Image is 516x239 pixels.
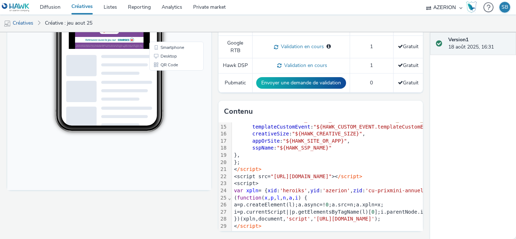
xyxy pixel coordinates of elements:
span: "${HAWK_CREATIVE_SIZE}" [292,131,362,137]
span: 'azerion' [322,188,350,193]
li: QR Code [143,167,195,176]
strong: Version 1 [448,36,469,43]
li: Desktop [143,159,195,167]
span: /script> [338,173,362,179]
span: templateCustomEvent [252,124,310,130]
span: "[URL][DOMAIN_NAME]" [271,173,332,179]
img: undefined Logo [2,3,30,12]
span: 'script' [286,216,310,222]
div: 24 [219,187,228,194]
div: 17 [219,138,228,145]
span: /script> [237,166,261,172]
span: "${HAWK_SITE_OR_APP}" [283,138,347,144]
button: Envoyer une demande de validation [256,77,346,89]
div: 28 [219,215,228,223]
span: i [295,195,298,201]
span: '[URL][DOMAIN_NAME]' [313,216,375,222]
span: 0 [326,202,329,207]
span: creativeSize [252,131,289,137]
span: /script> [237,223,261,229]
span: function [237,195,261,201]
td: Hawk DSP [219,58,252,74]
span: Validation en cours [278,43,324,50]
span: 0 [370,79,373,86]
span: 1 [370,62,373,69]
span: n [283,195,286,201]
span: "${HAWK_CUSTOM_EVENT.templateCustomEvent}" [313,124,442,130]
span: a [289,195,292,201]
span: yid [310,188,319,193]
span: appOrSite [252,138,280,144]
span: p [271,195,274,201]
td: Pubmatic [219,73,252,92]
span: Gratuit [398,43,419,50]
div: 18 août 2025, 16:31 [448,36,510,51]
span: xpln [246,188,258,193]
span: 0 [371,209,374,215]
td: Google RTB [219,36,252,58]
span: 'heroiks' [280,188,307,193]
span: "${HAWK_SSP_NAME}" [277,145,332,151]
img: Hawk Academy [466,1,477,13]
div: SB [502,2,508,13]
a: Créative : jeu aout 25 [41,14,96,32]
span: Gratuit [398,62,419,69]
div: 15 [219,123,228,131]
div: 22 [219,173,228,180]
img: mobile [4,20,11,27]
h3: Contenu [224,106,253,117]
li: Smartphone [143,150,195,159]
a: Hawk Academy [466,1,480,13]
div: 20 [219,159,228,166]
span: zid [353,188,362,193]
div: 25 [219,194,228,202]
span: Fold line [228,195,231,201]
span: Smartphone [153,152,177,156]
span: x [265,195,267,201]
div: 19 [219,152,228,159]
div: 21 [219,166,228,173]
span: sspName [252,145,274,151]
span: l [277,195,280,201]
div: 29 [219,223,228,230]
span: 1 [370,43,373,50]
span: 'cu-prixmini-annuel-25' [365,188,436,193]
span: Validation en cours [282,62,327,69]
span: QR Code [153,169,171,174]
span: Desktop [153,161,170,165]
span: Gratuit [398,79,419,86]
span: xid [267,188,276,193]
span: var [234,188,243,193]
span: 17:59 [62,28,70,32]
div: 18 [219,144,228,152]
div: 16 [219,130,228,138]
div: 27 [219,209,228,216]
div: 26 [219,201,228,209]
div: 23 [219,180,228,187]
